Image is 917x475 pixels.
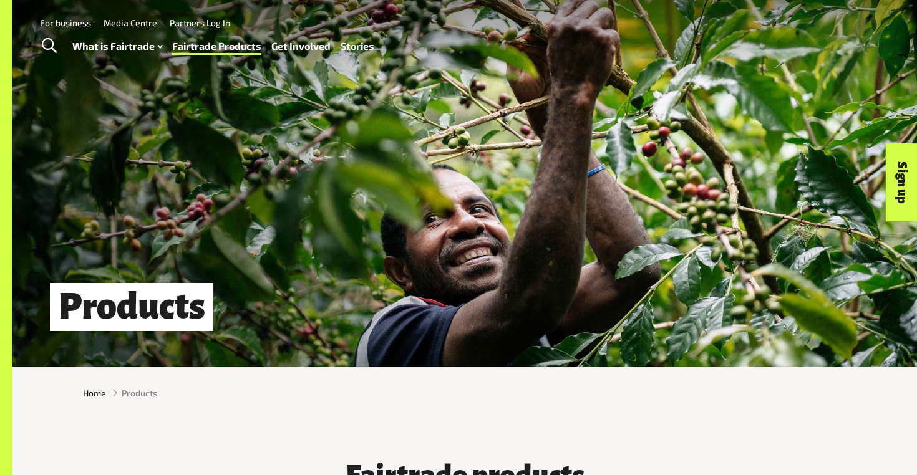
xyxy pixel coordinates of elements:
[72,37,162,55] a: What is Fairtrade
[50,283,213,331] h1: Products
[172,37,261,55] a: Fairtrade Products
[271,37,331,55] a: Get Involved
[834,16,882,68] img: Fairtrade Australia New Zealand logo
[341,37,374,55] a: Stories
[104,17,157,28] a: Media Centre
[34,31,64,62] a: Toggle Search
[122,386,157,400] span: Products
[170,17,230,28] a: Partners Log In
[40,17,91,28] a: For business
[83,386,106,400] a: Home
